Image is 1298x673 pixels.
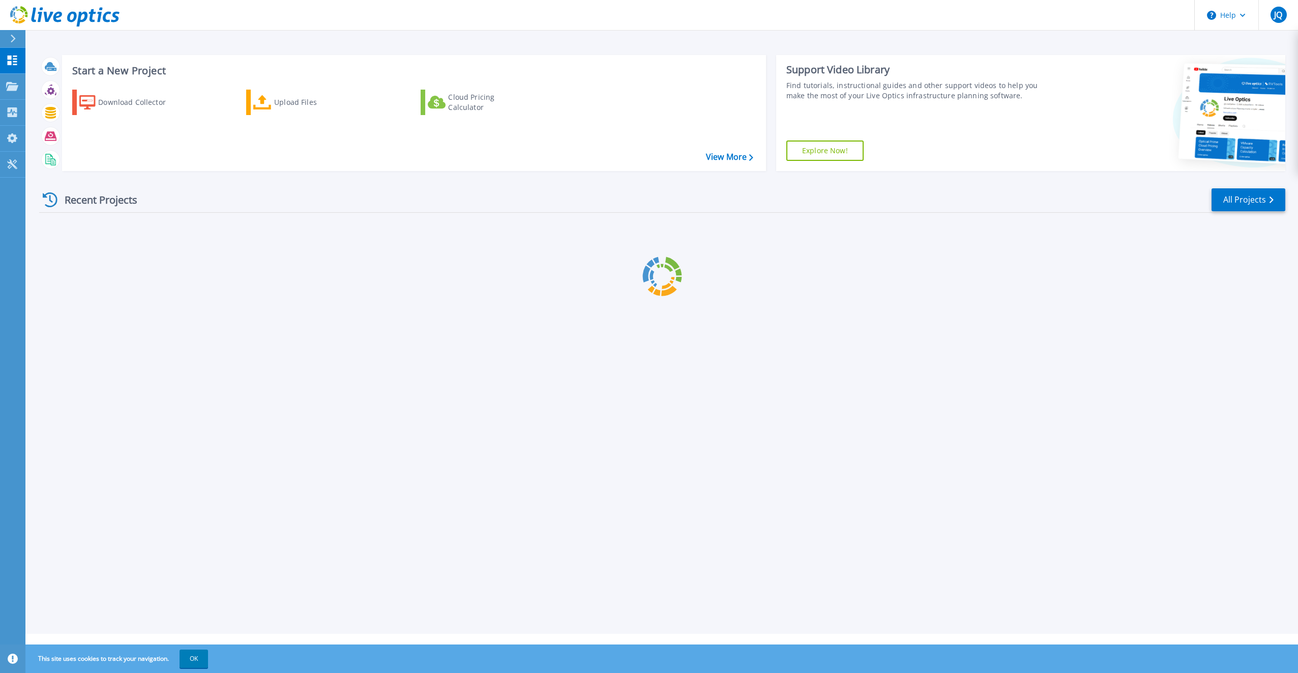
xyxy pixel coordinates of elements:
a: Upload Files [246,90,360,115]
div: Upload Files [274,92,356,113]
a: View More [706,152,753,162]
a: Download Collector [72,90,186,115]
div: Cloud Pricing Calculator [448,92,529,113]
a: Cloud Pricing Calculator [421,90,534,115]
span: This site uses cookies to track your navigation. [28,650,208,668]
div: Recent Projects [39,187,151,212]
h3: Start a New Project [72,65,753,76]
a: All Projects [1212,188,1285,211]
span: JQ [1274,11,1282,19]
div: Download Collector [98,92,180,113]
div: Support Video Library [786,63,1049,76]
div: Find tutorials, instructional guides and other support videos to help you make the most of your L... [786,80,1049,101]
a: Explore Now! [786,141,864,161]
button: OK [180,650,208,668]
